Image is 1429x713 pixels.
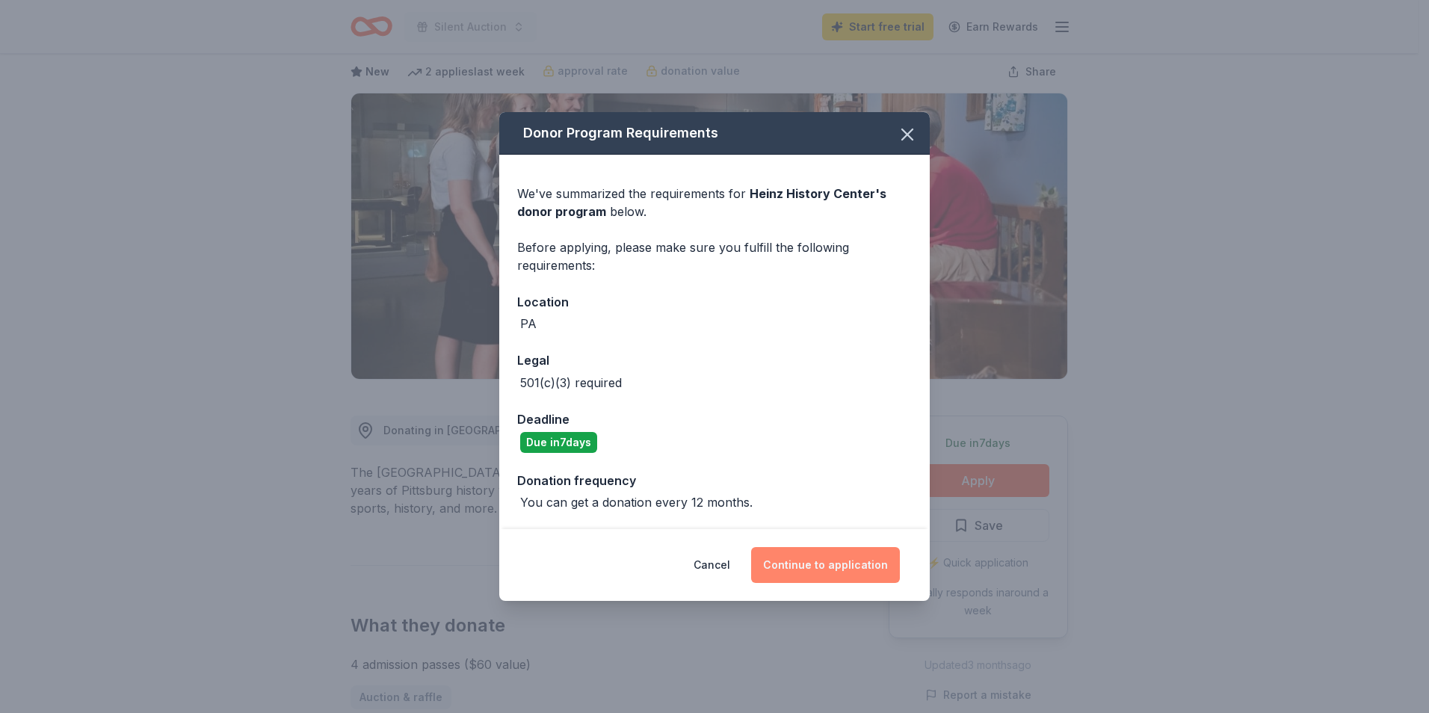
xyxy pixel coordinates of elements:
[520,315,537,333] div: PA
[694,547,730,583] button: Cancel
[520,374,622,392] div: 501(c)(3) required
[517,410,912,429] div: Deadline
[520,493,753,511] div: You can get a donation every 12 months.
[517,238,912,274] div: Before applying, please make sure you fulfill the following requirements:
[751,547,900,583] button: Continue to application
[499,112,930,155] div: Donor Program Requirements
[517,351,912,370] div: Legal
[520,432,597,453] div: Due in 7 days
[517,471,912,490] div: Donation frequency
[517,185,912,220] div: We've summarized the requirements for below.
[517,292,912,312] div: Location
